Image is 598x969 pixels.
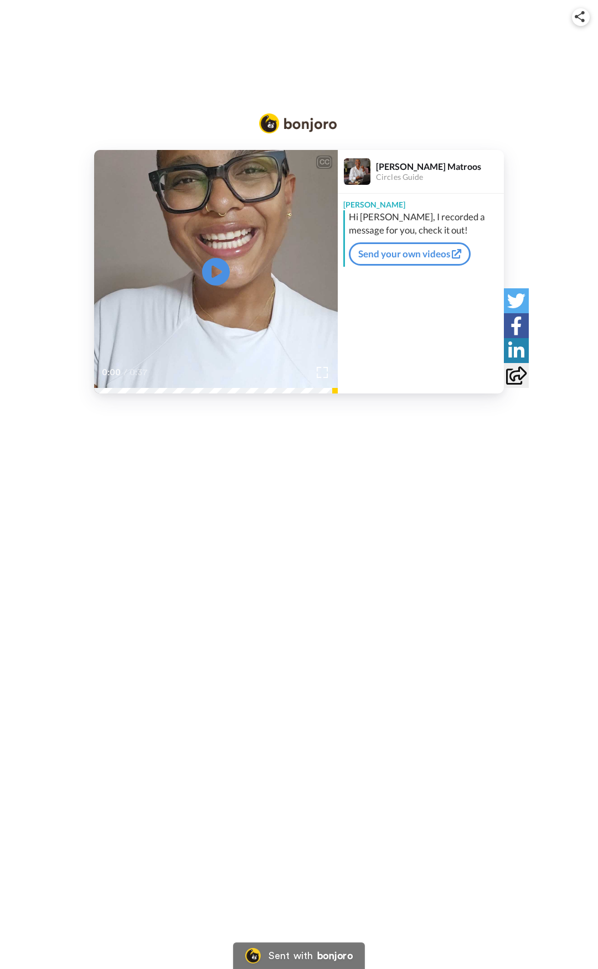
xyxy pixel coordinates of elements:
[123,366,127,379] span: /
[575,11,585,22] img: ic_share.svg
[376,173,503,182] div: Circles Guide
[259,113,337,133] img: Bonjoro Logo
[349,242,471,266] a: Send your own videos
[102,366,121,379] span: 0:00
[317,367,328,378] img: Full screen
[130,366,149,379] span: 0:37
[317,157,331,168] div: CC
[349,210,501,237] div: Hi [PERSON_NAME], I recorded a message for you, check it out!
[376,161,503,172] div: [PERSON_NAME] Matroos
[338,194,504,210] div: [PERSON_NAME]
[344,158,370,185] img: Profile Image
